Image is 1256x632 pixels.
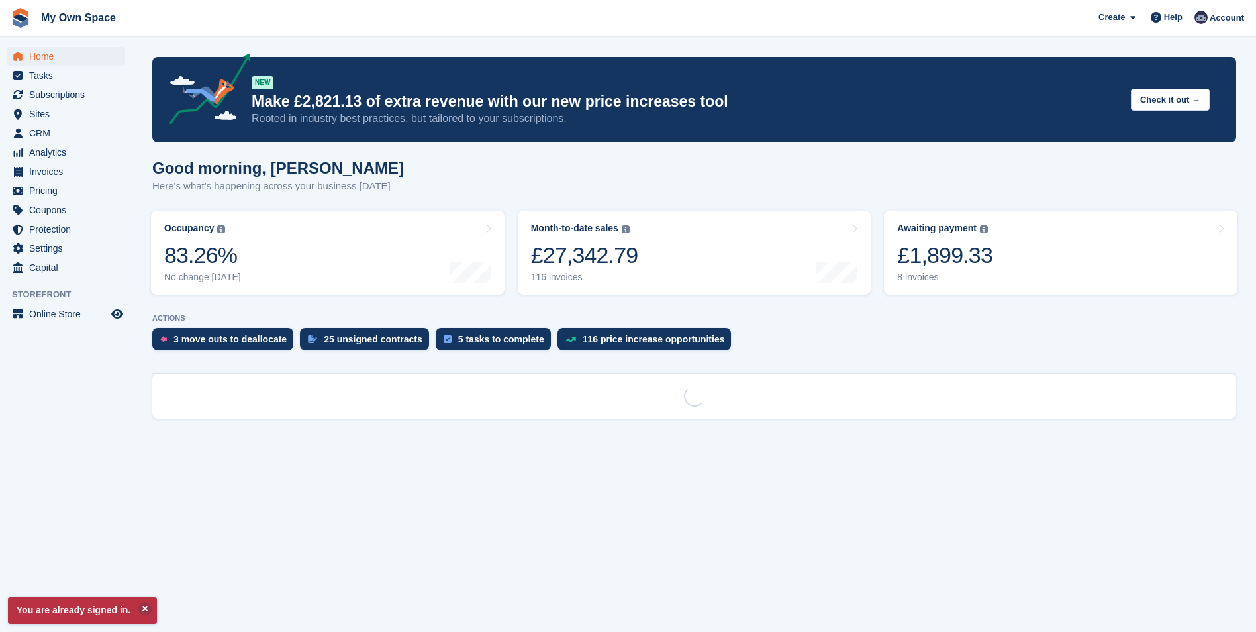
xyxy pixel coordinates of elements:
span: Tasks [29,66,109,85]
img: task-75834270c22a3079a89374b754ae025e5fb1db73e45f91037f5363f120a921f8.svg [444,335,452,343]
a: menu [7,162,125,181]
div: 3 move outs to deallocate [173,334,287,344]
img: icon-info-grey-7440780725fd019a000dd9b08b2336e03edf1995a4989e88bcd33f0948082b44.svg [622,225,630,233]
a: menu [7,47,125,66]
div: 116 price increase opportunities [583,334,725,344]
span: Protection [29,220,109,238]
span: Create [1098,11,1125,24]
div: 8 invoices [897,272,992,283]
span: Online Store [29,305,109,323]
a: Month-to-date sales £27,342.79 116 invoices [518,211,871,295]
a: menu [7,143,125,162]
img: Gary Chamberlain [1194,11,1208,24]
a: 3 move outs to deallocate [152,328,300,357]
span: Subscriptions [29,85,109,104]
img: contract_signature_icon-13c848040528278c33f63329250d36e43548de30e8caae1d1a13099fd9432cc5.svg [308,335,317,343]
img: stora-icon-8386f47178a22dfd0bd8f6a31ec36ba5ce8667c1dd55bd0f319d3a0aa187defe.svg [11,8,30,28]
a: menu [7,66,125,85]
span: CRM [29,124,109,142]
a: menu [7,105,125,123]
div: No change [DATE] [164,272,241,283]
img: move_outs_to_deallocate_icon-f764333ba52eb49d3ac5e1228854f67142a1ed5810a6f6cc68b1a99e826820c5.svg [160,335,167,343]
div: 83.26% [164,242,241,269]
a: menu [7,201,125,219]
img: icon-info-grey-7440780725fd019a000dd9b08b2336e03edf1995a4989e88bcd33f0948082b44.svg [217,225,225,233]
p: Make £2,821.13 of extra revenue with our new price increases tool [252,92,1120,111]
a: menu [7,182,125,200]
a: Awaiting payment £1,899.33 8 invoices [884,211,1237,295]
span: Settings [29,239,109,258]
div: Awaiting payment [897,223,977,234]
a: 116 price increase opportunities [557,328,738,357]
a: 5 tasks to complete [436,328,557,357]
span: Analytics [29,143,109,162]
div: 5 tasks to complete [458,334,544,344]
div: £1,899.33 [897,242,992,269]
div: 116 invoices [531,272,638,283]
span: Pricing [29,182,109,200]
a: menu [7,124,125,142]
a: menu [7,305,125,323]
span: Help [1164,11,1183,24]
span: Storefront [12,288,132,301]
a: Preview store [109,306,125,322]
img: price-adjustments-announcement-icon-8257ccfd72463d97f412b2fc003d46551f7dbcb40ab6d574587a9cd5c0d94... [158,54,251,129]
span: Coupons [29,201,109,219]
a: 25 unsigned contracts [300,328,436,357]
p: Here's what's happening across your business [DATE] [152,179,404,194]
div: Month-to-date sales [531,223,618,234]
p: Rooted in industry best practices, but tailored to your subscriptions. [252,111,1120,126]
span: Capital [29,258,109,277]
div: £27,342.79 [531,242,638,269]
span: Account [1210,11,1244,25]
img: price_increase_opportunities-93ffe204e8149a01c8c9dc8f82e8f89637d9d84a8eef4429ea346261dce0b2c0.svg [565,337,576,342]
span: Sites [29,105,109,123]
div: NEW [252,76,273,89]
a: menu [7,239,125,258]
p: ACTIONS [152,314,1236,323]
button: Check it out → [1131,89,1210,111]
div: Occupancy [164,223,214,234]
a: menu [7,85,125,104]
a: menu [7,220,125,238]
div: 25 unsigned contracts [324,334,422,344]
span: Invoices [29,162,109,181]
span: Home [29,47,109,66]
a: My Own Space [36,7,121,28]
p: You are already signed in. [8,597,157,624]
a: menu [7,258,125,277]
h1: Good morning, [PERSON_NAME] [152,159,404,177]
img: icon-info-grey-7440780725fd019a000dd9b08b2336e03edf1995a4989e88bcd33f0948082b44.svg [980,225,988,233]
a: Occupancy 83.26% No change [DATE] [151,211,505,295]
